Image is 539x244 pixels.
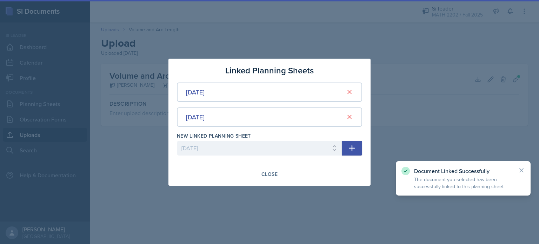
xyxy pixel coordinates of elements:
h3: Linked Planning Sheets [225,64,314,77]
p: Document Linked Successfully [414,167,512,174]
div: [DATE] [186,87,205,97]
button: Close [257,168,282,180]
label: New Linked Planning Sheet [177,132,251,139]
div: Close [261,171,278,177]
div: [DATE] [186,112,205,122]
p: The document you selected has been successfully linked to this planning sheet [414,176,512,190]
